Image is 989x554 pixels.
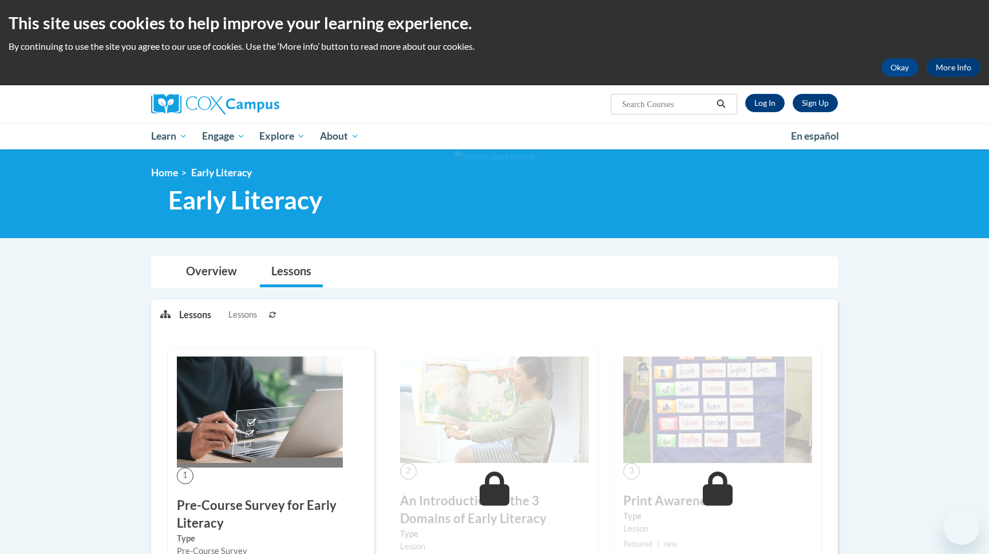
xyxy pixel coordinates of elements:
[177,497,366,532] h3: Pre-Course Survey for Early Literacy
[400,463,417,480] span: 2
[791,130,839,142] span: En español
[320,129,359,143] span: About
[228,308,257,321] span: Lessons
[623,357,812,463] img: Course Image
[623,540,652,548] span: Required
[175,257,248,287] a: Overview
[151,129,187,143] span: Learn
[623,492,812,510] h3: Print Awareness
[621,97,713,111] input: Search Courses
[400,492,589,528] h3: An Introduction to the 3 Domains of Early Literacy
[9,40,980,53] p: By continuing to use the site you agree to our use of cookies. Use the ‘More info’ button to read...
[657,540,659,548] span: |
[312,123,366,149] a: About
[259,129,305,143] span: Explore
[713,97,730,111] button: Search
[784,124,846,148] a: En español
[252,123,312,149] a: Explore
[260,257,323,287] a: Lessons
[134,123,855,149] div: Main menu
[881,58,918,77] button: Okay
[151,94,279,114] img: Cox Campus
[9,11,980,34] h2: This site uses cookies to help improve your learning experience.
[177,357,343,468] img: Course Image
[177,468,193,484] span: 1
[400,540,589,553] div: Lesson
[623,510,812,523] label: Type
[168,185,322,215] span: Early Literacy
[793,94,838,112] a: Register
[151,94,369,114] a: Cox Campus
[400,528,589,540] label: Type
[745,94,785,112] a: Log In
[454,151,535,163] img: Section background
[191,167,252,179] span: Early Literacy
[195,123,252,149] a: Engage
[202,129,245,143] span: Engage
[144,123,195,149] a: Learn
[151,167,178,179] a: Home
[623,523,812,535] div: Lesson
[400,357,589,463] img: Course Image
[179,308,211,321] p: Lessons
[664,540,678,548] span: new
[177,532,366,545] label: Type
[927,58,980,77] a: More Info
[623,463,640,480] span: 3
[943,508,980,545] iframe: Button to launch messaging window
